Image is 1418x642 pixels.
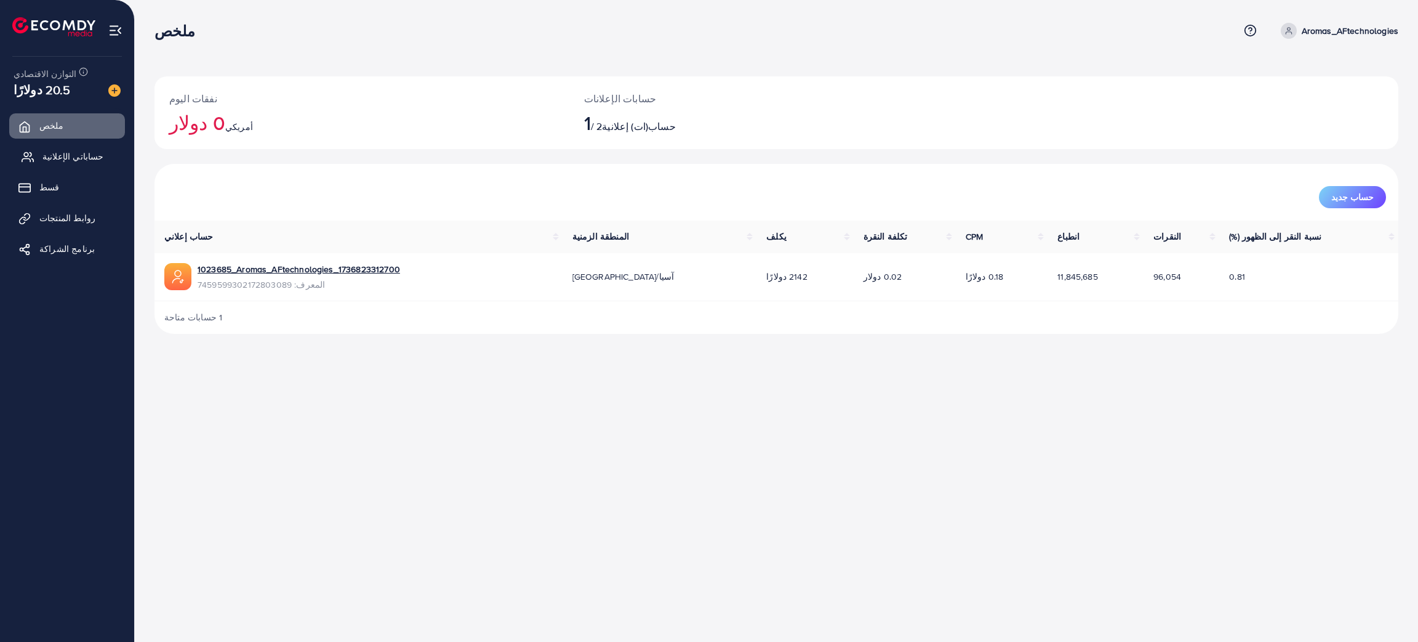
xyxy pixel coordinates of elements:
font: تكلفة النقرة [863,230,908,243]
font: 0.18 دولارًا [966,270,1004,283]
a: برنامج الشراكة [9,237,125,261]
a: حساباتي الإعلانية [9,144,125,169]
a: روابط المنتجات [9,206,125,230]
font: حساباتي الإعلانية [42,150,104,163]
button: حساب جديد [1319,186,1386,208]
iframe: محادثة [1366,587,1409,633]
font: روابط المنتجات [39,212,95,224]
font: التوازن الاقتصادي [14,68,77,80]
font: نسبة النقر إلى الظهور (%) [1229,230,1321,243]
font: حساب جديد [1331,191,1374,203]
font: ملخص [154,20,196,41]
font: نفقات اليوم [169,92,217,105]
font: حساب إعلاني [164,230,214,243]
font: 2142 دولارًا [766,270,807,283]
font: 1 حسابات متاحة [164,311,222,323]
font: 96,054 [1153,270,1181,283]
font: 1 [584,108,591,137]
font: 0 دولار [169,108,225,137]
img: صورة [108,84,121,97]
font: المعرف: 7459599302172803089 [198,278,325,291]
font: حساب(ات) إعلانية [602,120,675,133]
a: ملخص [9,113,125,138]
font: قسط [39,181,59,193]
font: / 2 [591,120,602,133]
font: النقرات [1153,230,1181,243]
a: 1023685_Aromas_AFtechnologies_1736823312700 [198,263,400,275]
font: المنطقة الزمنية [572,230,629,243]
font: ملخص [39,120,64,132]
font: أمريكي [225,121,253,133]
font: CPM [966,230,983,243]
font: 0.02 دولار [863,270,902,283]
img: الشعار [12,17,95,36]
font: انطباع [1057,230,1080,243]
font: 0.81 [1229,270,1245,283]
font: حسابات الإعلانات [584,92,656,105]
a: قسط [9,175,125,200]
font: يكلف [766,230,787,243]
font: 11,845,685 [1057,270,1098,283]
font: برنامج الشراكة [39,243,95,255]
font: آسيا/[GEOGRAPHIC_DATA] [572,270,675,283]
font: 20.5 دولارًا [14,81,71,99]
img: ic-ads-acc.e4c84228.svg [164,263,191,290]
img: قائمة طعام [108,23,122,38]
a: Aromas_AFtechnologies [1276,23,1398,39]
font: Aromas_AFtechnologies [1302,25,1398,37]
